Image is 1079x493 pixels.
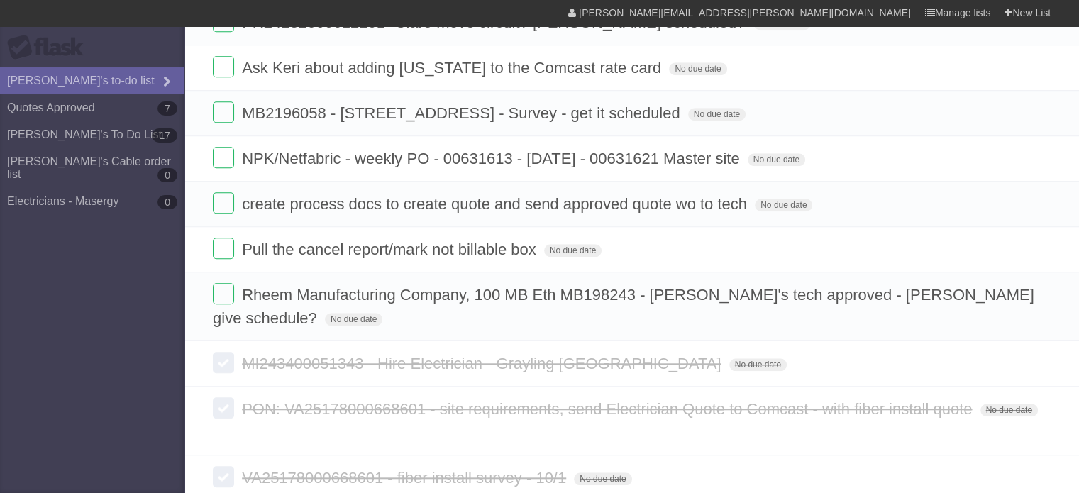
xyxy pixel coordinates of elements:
span: VA25178000668601 - fiber install survey - 10/1 [242,469,570,487]
b: 17 [152,128,177,143]
b: 0 [157,195,177,209]
span: No due date [748,153,805,166]
span: No due date [755,199,812,211]
span: MI243400051343 - Hire Electrician - Grayling [GEOGRAPHIC_DATA] [242,355,724,372]
label: Done [213,238,234,259]
span: No due date [669,62,726,75]
label: Done [213,397,234,419]
span: Rheem Manufacturing Company, 100 MB Eth MB198243 - [PERSON_NAME]'s tech approved - [PERSON_NAME] ... [213,286,1034,327]
b: 0 [157,168,177,182]
label: Done [213,147,234,168]
label: Done [213,466,234,487]
span: MB2196058 - [STREET_ADDRESS] - Survey - get it scheduled [242,104,683,122]
label: Done [213,56,234,77]
label: Done [213,352,234,373]
label: Done [213,101,234,123]
label: Done [213,283,234,304]
span: No due date [980,404,1038,416]
span: No due date [574,472,631,485]
span: No due date [325,313,382,326]
div: Flask [7,35,92,60]
label: Done [213,192,234,214]
span: Ask Keri about adding [US_STATE] to the Comcast rate card [242,59,665,77]
span: No due date [729,358,787,371]
span: NPK/Netfabric - weekly PO - 00631613 - [DATE] - 00631621 Master site [242,150,743,167]
span: No due date [544,244,602,257]
span: PON: VA25178000668601 - site requirements, send Electrician Quote to Comcast - with fiber install... [242,400,975,418]
span: create process docs to create quote and send approved quote wo to tech [242,195,751,213]
b: 7 [157,101,177,116]
span: No due date [688,108,746,121]
span: Pull the cancel report/mark not billable box [242,240,540,258]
